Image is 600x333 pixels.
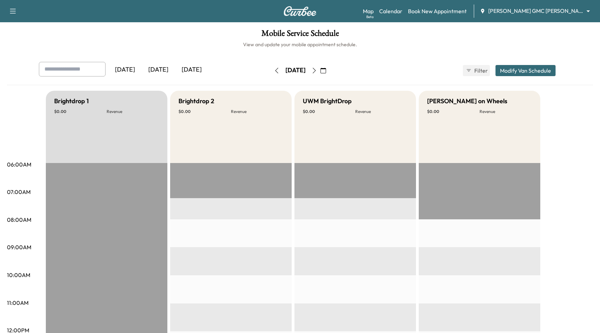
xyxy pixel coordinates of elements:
p: $ 0.00 [427,109,480,114]
p: 07:00AM [7,188,31,196]
a: MapBeta [363,7,374,15]
div: Beta [366,14,374,19]
h6: View and update your mobile appointment schedule. [7,41,593,48]
h5: [PERSON_NAME] on Wheels [427,96,507,106]
h1: Mobile Service Schedule [7,29,593,41]
h5: Brightdrop 2 [178,96,214,106]
p: 06:00AM [7,160,31,169]
p: 10:00AM [7,271,30,279]
button: Modify Van Schedule [495,65,556,76]
h5: UWM BrightDrop [303,96,352,106]
p: $ 0.00 [178,109,231,114]
a: Calendar [379,7,402,15]
p: Revenue [107,109,159,114]
p: Revenue [355,109,408,114]
p: $ 0.00 [54,109,107,114]
p: Revenue [231,109,283,114]
div: [DATE] [285,66,306,75]
div: [DATE] [108,62,142,78]
p: 08:00AM [7,216,31,224]
div: [DATE] [142,62,175,78]
div: [DATE] [175,62,208,78]
p: 11:00AM [7,299,28,307]
img: Curbee Logo [283,6,317,16]
span: [PERSON_NAME] GMC [PERSON_NAME] [488,7,583,15]
h5: Brightdrop 1 [54,96,89,106]
span: Filter [474,66,487,75]
a: Book New Appointment [408,7,467,15]
p: 09:00AM [7,243,31,251]
button: Filter [463,65,490,76]
p: $ 0.00 [303,109,355,114]
p: Revenue [480,109,532,114]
